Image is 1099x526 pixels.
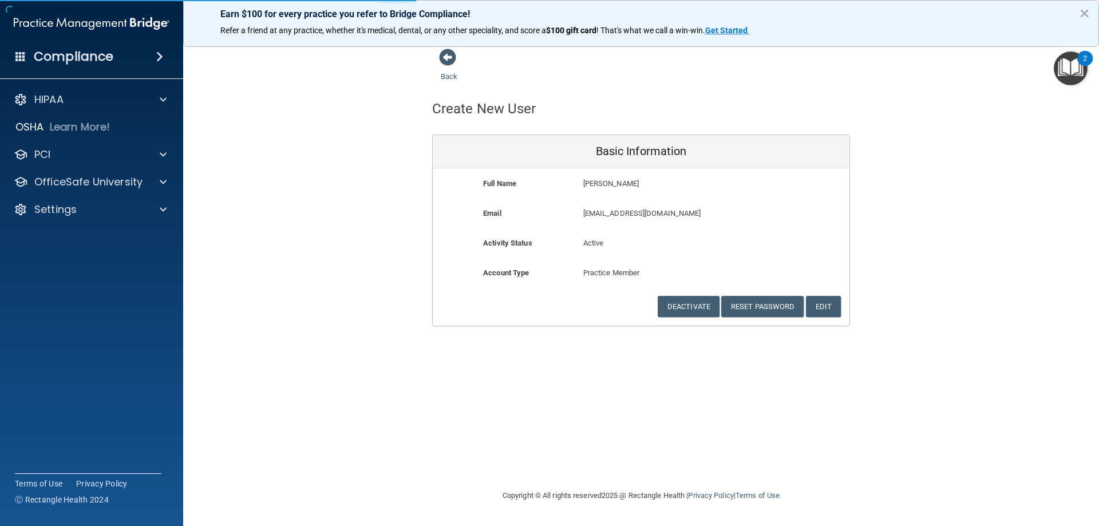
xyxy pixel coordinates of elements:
a: Terms of Use [736,491,780,500]
p: OfficeSafe University [34,175,143,189]
span: ! That's what we call a win-win. [596,26,705,35]
div: Basic Information [433,135,849,168]
a: Terms of Use [15,478,62,489]
p: PCI [34,148,50,161]
div: 2 [1083,58,1087,73]
p: [PERSON_NAME] [583,177,766,191]
a: OfficeSafe University [14,175,167,189]
a: Settings [14,203,167,216]
b: Account Type [483,268,529,277]
p: Active [583,236,699,250]
a: HIPAA [14,93,167,106]
p: Learn More! [50,120,110,134]
p: Settings [34,203,77,216]
div: Copyright © All rights reserved 2025 @ Rectangle Health | | [432,477,850,514]
img: PMB logo [14,12,169,35]
p: Earn $100 for every practice you refer to Bridge Compliance! [220,9,1062,19]
button: Reset Password [721,296,804,317]
b: Full Name [483,179,516,188]
p: Practice Member [583,266,699,280]
button: Close [1079,4,1090,22]
b: Email [483,209,501,217]
span: Refer a friend at any practice, whether it's medical, dental, or any other speciality, and score a [220,26,546,35]
b: Activity Status [483,239,532,247]
h4: Create New User [432,101,536,116]
span: Ⓒ Rectangle Health 2024 [15,494,109,505]
a: PCI [14,148,167,161]
a: Privacy Policy [688,491,733,500]
strong: Get Started [705,26,748,35]
a: Get Started [705,26,749,35]
p: OSHA [15,120,44,134]
strong: $100 gift card [546,26,596,35]
a: Back [441,58,457,81]
p: HIPAA [34,93,64,106]
h4: Compliance [34,49,113,65]
button: Edit [806,296,841,317]
button: Deactivate [658,296,720,317]
a: Privacy Policy [76,478,128,489]
p: [EMAIL_ADDRESS][DOMAIN_NAME] [583,207,766,220]
button: Open Resource Center, 2 new notifications [1054,52,1088,85]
